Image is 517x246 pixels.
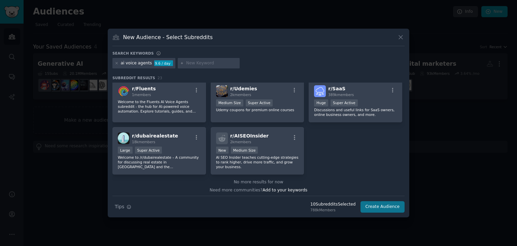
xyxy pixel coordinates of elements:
[118,132,130,144] img: dubairealestate
[216,99,243,106] div: Medium Size
[216,155,299,169] p: AI SEO Insider teaches cutting-edge strategies to rank higher, drive more traffic, and grow your ...
[112,51,154,56] h3: Search keywords
[112,179,405,185] div: No more results for now
[216,147,229,154] div: New
[132,93,151,97] span: 1 members
[123,34,213,41] h3: New Audience - Select Subreddits
[246,99,273,106] div: Super Active
[263,188,307,192] span: Add to your keywords
[121,60,152,66] div: ai voice agents
[118,85,130,97] img: Fluents
[360,201,405,213] button: Create Audience
[314,107,397,117] p: Discussions and useful links for SaaS owners, online business owners, and more.
[118,155,201,169] p: Welcome to /r/dubairealestate – A community for discussing real estate in [GEOGRAPHIC_DATA] and t...
[331,99,358,106] div: Super Active
[310,208,355,212] div: 788k Members
[314,99,328,106] div: Huge
[216,107,299,112] p: Udemy coupons for premium online courses
[112,75,155,80] span: Subreddit Results
[112,185,405,193] div: Need more communities?
[314,85,326,97] img: SaaS
[186,60,237,66] input: New Keyword
[158,76,162,80] span: 23
[132,133,178,139] span: r/ dubairealestate
[132,86,156,91] span: r/ Fluents
[230,140,251,144] span: 2k members
[115,203,124,210] span: Tips
[231,147,258,154] div: Medium Size
[154,60,173,66] div: 9.6 / day
[132,140,155,144] span: 18k members
[230,93,251,97] span: 2k members
[118,99,201,114] p: Welcome to the Fluents AI Voice Agents subreddit - the hub for AI-powered voice automation. Explo...
[328,86,345,91] span: r/ SaaS
[216,85,228,97] img: Udemies
[230,86,257,91] span: r/ Udemies
[135,147,162,154] div: Super Active
[310,202,355,208] div: 10 Subreddit s Selected
[230,133,269,139] span: r/ AISEOInsider
[112,201,134,213] button: Tips
[328,93,354,97] span: 389k members
[118,147,133,154] div: Large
